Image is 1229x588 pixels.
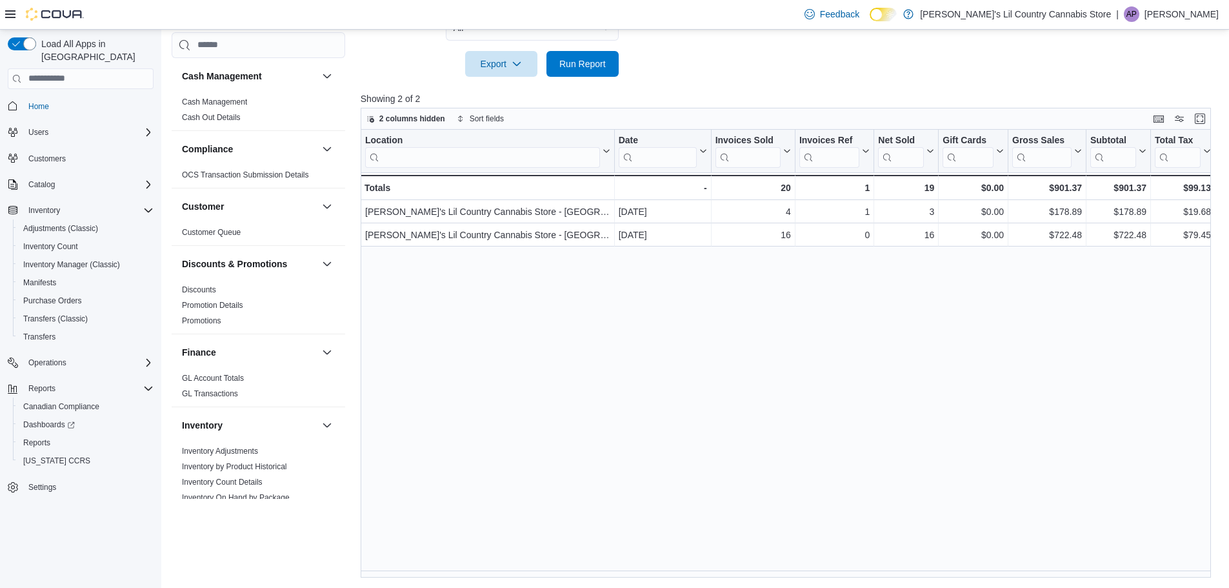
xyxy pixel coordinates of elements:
div: 16 [878,227,934,243]
span: Canadian Compliance [23,401,99,412]
button: Discounts & Promotions [319,256,335,272]
span: Transfers (Classic) [23,314,88,324]
span: Transfers (Classic) [18,311,154,327]
span: Canadian Compliance [18,399,154,414]
button: Transfers (Classic) [13,310,159,328]
div: 1 [799,180,870,196]
a: Adjustments (Classic) [18,221,103,236]
div: $901.37 [1090,180,1146,196]
div: $79.45 [1155,227,1211,243]
button: Reports [3,380,159,398]
div: [DATE] [618,227,706,243]
a: Reports [18,435,55,451]
div: 19 [878,180,934,196]
span: Users [28,127,48,137]
button: Canadian Compliance [13,398,159,416]
span: Inventory Manager (Classic) [23,259,120,270]
div: Subtotal [1090,134,1136,167]
div: Location [365,134,600,167]
button: Cash Management [319,68,335,84]
span: Manifests [23,278,56,288]
a: Customer Queue [182,228,241,237]
button: Enter fullscreen [1192,111,1208,127]
a: Cash Out Details [182,113,241,122]
div: Location [365,134,600,147]
span: Inventory Count [23,241,78,252]
span: Settings [28,482,56,492]
span: Dashboards [23,420,75,430]
div: 16 [715,227,790,243]
button: Inventory Manager (Classic) [13,256,159,274]
div: Finance [172,370,345,407]
span: Inventory Count [18,239,154,254]
a: Feedback [799,1,864,27]
button: Users [23,125,54,140]
span: [US_STATE] CCRS [23,456,90,466]
button: Inventory [23,203,65,218]
span: Discounts [182,285,216,295]
a: Inventory On Hand by Package [182,493,290,502]
button: Export [465,51,537,77]
button: Total Tax [1155,134,1211,167]
button: Customer [182,200,317,213]
div: Invoices Ref [799,134,859,167]
span: Manifests [18,275,154,290]
a: Inventory by Product Historical [182,462,287,471]
div: [PERSON_NAME]'s Lil Country Cannabis Store - [GEOGRAPHIC_DATA][PERSON_NAME] [365,227,610,243]
div: 1 [799,204,870,219]
a: Settings [23,480,61,495]
div: $0.00 [943,204,1004,219]
span: Purchase Orders [18,293,154,309]
div: Net Sold [878,134,924,147]
a: Customers [23,151,71,167]
a: Discounts [182,285,216,294]
a: Dashboards [13,416,159,434]
button: Gift Cards [943,134,1004,167]
div: 4 [715,204,790,219]
div: Discounts & Promotions [172,282,345,334]
span: Home [23,98,154,114]
p: Showing 2 of 2 [361,92,1220,105]
span: Users [23,125,154,140]
span: Export [473,51,530,77]
button: Operations [23,355,72,370]
div: Gift Cards [943,134,994,147]
a: Purchase Orders [18,293,87,309]
div: Date [618,134,696,147]
h3: Finance [182,346,216,359]
div: Subtotal [1090,134,1136,147]
button: Reports [23,381,61,396]
a: Promotions [182,316,221,325]
button: Manifests [13,274,159,292]
div: 0 [799,227,870,243]
div: - [618,180,706,196]
div: Alexis Peters [1124,6,1139,22]
div: Totals [365,180,610,196]
button: Inventory [3,201,159,219]
a: GL Transactions [182,389,238,398]
a: [US_STATE] CCRS [18,453,95,469]
span: Reports [23,438,50,448]
button: Keyboard shortcuts [1151,111,1166,127]
button: Reports [13,434,159,452]
span: GL Transactions [182,389,238,399]
span: Customers [23,150,154,167]
a: OCS Transaction Submission Details [182,170,309,179]
span: Customers [28,154,66,164]
button: Adjustments (Classic) [13,219,159,238]
a: Dashboards [18,417,80,432]
div: $178.89 [1090,204,1146,219]
span: Reports [18,435,154,451]
span: Feedback [820,8,859,21]
span: Settings [23,479,154,495]
span: Catalog [28,179,55,190]
p: [PERSON_NAME] [1144,6,1219,22]
span: Washington CCRS [18,453,154,469]
button: 2 columns hidden [361,111,450,127]
input: Dark Mode [870,8,897,21]
button: Discounts & Promotions [182,258,317,270]
span: Inventory [23,203,154,218]
button: Transfers [13,328,159,346]
button: Net Sold [878,134,934,167]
